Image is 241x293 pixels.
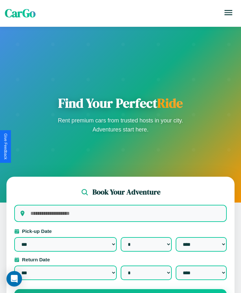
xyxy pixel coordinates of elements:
p: Rent premium cars from trusted hosts in your city. Adventures start here. [56,116,185,134]
h1: Find Your Perfect [56,95,185,111]
div: Give Feedback [3,133,8,160]
label: Return Date [14,257,227,262]
span: Ride [157,94,183,112]
label: Pick-up Date [14,228,227,234]
h2: Book Your Adventure [93,187,160,197]
div: Open Intercom Messenger [6,271,22,287]
span: CarGo [5,5,36,21]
